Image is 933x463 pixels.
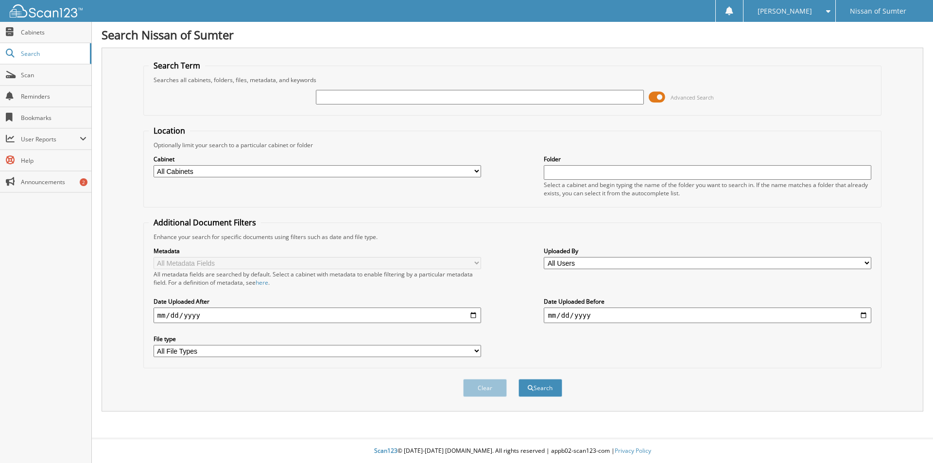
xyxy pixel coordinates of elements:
label: File type [154,335,481,343]
div: Select a cabinet and begin typing the name of the folder you want to search in. If the name match... [544,181,871,197]
button: Clear [463,379,507,397]
span: Nissan of Sumter [850,8,906,14]
div: Enhance your search for specific documents using filters such as date and file type. [149,233,877,241]
span: Bookmarks [21,114,86,122]
span: Advanced Search [671,94,714,101]
h1: Search Nissan of Sumter [102,27,923,43]
label: Date Uploaded After [154,297,481,306]
div: © [DATE]-[DATE] [DOMAIN_NAME]. All rights reserved | appb02-scan123-com | [92,439,933,463]
button: Search [518,379,562,397]
span: [PERSON_NAME] [758,8,812,14]
a: here [256,278,268,287]
span: Search [21,50,85,58]
legend: Location [149,125,190,136]
a: Privacy Policy [615,446,651,455]
span: Reminders [21,92,86,101]
label: Folder [544,155,871,163]
img: scan123-logo-white.svg [10,4,83,17]
label: Uploaded By [544,247,871,255]
span: Cabinets [21,28,86,36]
span: Announcements [21,178,86,186]
input: start [154,308,481,323]
span: Scan [21,71,86,79]
legend: Additional Document Filters [149,217,261,228]
label: Cabinet [154,155,481,163]
label: Metadata [154,247,481,255]
span: Help [21,156,86,165]
div: Searches all cabinets, folders, files, metadata, and keywords [149,76,877,84]
div: Optionally limit your search to a particular cabinet or folder [149,141,877,149]
span: User Reports [21,135,80,143]
label: Date Uploaded Before [544,297,871,306]
input: end [544,308,871,323]
span: Scan123 [374,446,397,455]
div: All metadata fields are searched by default. Select a cabinet with metadata to enable filtering b... [154,270,481,287]
div: 2 [80,178,87,186]
legend: Search Term [149,60,205,71]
